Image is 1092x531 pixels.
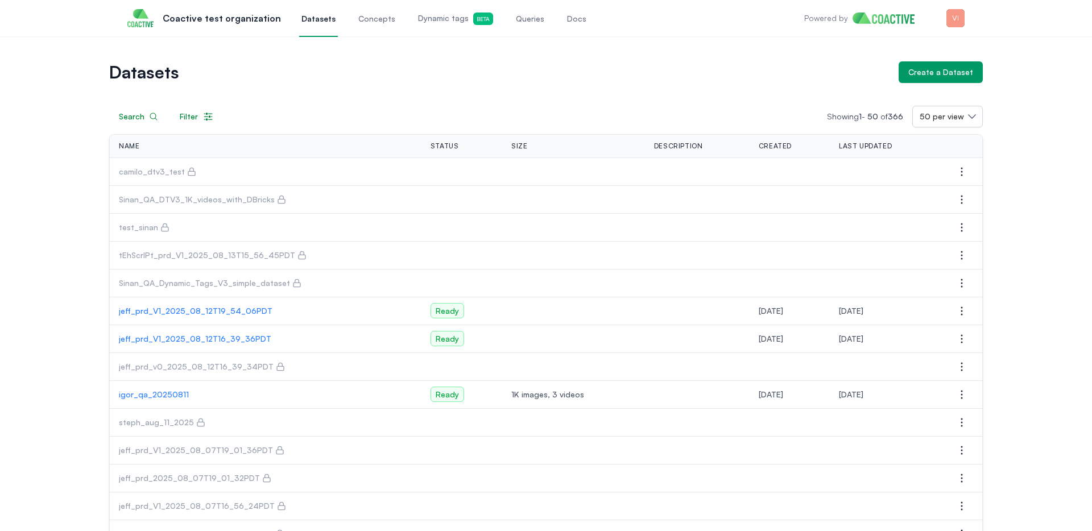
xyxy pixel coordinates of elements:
td: hidden value [830,464,941,492]
span: Wednesday, August 13, 2025 at 2:54:07 AM UTC [839,306,863,316]
span: Tuesday, August 12, 2025 at 11:39:37 PM UTC [759,334,783,343]
td: hidden value [750,186,830,214]
span: Name [119,142,139,151]
p: Coactive test organization [163,11,281,25]
td: hidden value [830,353,941,381]
span: Datasets [301,13,336,24]
td: hidden value [645,158,750,186]
td: hidden value [645,464,750,492]
td: hidden value [421,409,502,437]
a: igor_qa_20250811 [119,389,412,400]
td: hidden value [750,409,830,437]
span: Wednesday, August 13, 2025 at 2:54:07 AM UTC [759,306,783,316]
span: 50 [867,111,878,121]
p: jeff_prd_v0_2025_08_12T16_39_34PDT [119,361,274,372]
td: hidden value [830,409,941,437]
td: hidden value [421,214,502,242]
td: hidden value [502,214,644,242]
td: hidden value [645,269,750,297]
span: Beta [473,13,493,25]
td: hidden value [645,492,750,520]
span: Status [431,142,459,151]
p: jeff_prd_V1_2025_08_07T19_01_36PDT [119,445,273,456]
td: hidden value [645,353,750,381]
span: Size [511,142,527,151]
td: hidden value [645,242,750,269]
span: Tuesday, August 12, 2025 at 11:39:37 PM UTC [839,334,863,343]
td: hidden value [645,214,750,242]
p: camilo_dtv3_test [119,166,185,177]
span: 366 [888,111,903,121]
span: Concepts [358,13,395,24]
button: Create a Dataset [899,61,983,83]
p: Sinan_QA_DTV3_1K_videos_with_DBricks [119,194,275,205]
div: Search [119,111,158,122]
span: Description [654,142,703,151]
td: hidden value [830,186,941,214]
td: hidden value [750,353,830,381]
p: jeff_prd_2025_08_07T19_01_32PDT [119,472,260,484]
p: test_sinan [119,222,158,233]
p: Showing - [827,111,912,122]
td: hidden value [830,492,941,520]
div: Filter [180,111,214,122]
td: hidden value [502,186,644,214]
span: Ready [431,387,464,402]
img: Menu for the logged in user [946,9,965,27]
td: hidden value [502,269,644,297]
span: Monday, August 11, 2025 at 11:46:19 PM UTC [759,389,783,399]
td: hidden value [421,437,502,464]
td: hidden value [750,437,830,464]
td: hidden value [421,186,502,214]
span: of [880,111,903,121]
span: Dynamic tags [418,13,493,25]
span: Monday, August 11, 2025 at 11:48:57 PM UTC [839,389,863,399]
span: Queries [516,13,544,24]
td: hidden value [421,492,502,520]
td: hidden value [830,214,941,242]
td: hidden value [502,464,644,492]
td: hidden value [502,409,644,437]
td: hidden value [421,353,502,381]
td: hidden value [502,242,644,269]
span: 1K images, 3 videos [511,389,635,400]
td: hidden value [502,158,644,186]
a: jeff_prd_V1_2025_08_12T16_39_36PDT [119,333,412,345]
p: steph_aug_11_2025 [119,417,194,428]
button: 50 per view [912,106,983,127]
td: hidden value [421,242,502,269]
span: Last Updated [839,142,892,151]
span: Created [759,142,792,151]
td: hidden value [830,242,941,269]
img: Coactive test organization [127,9,154,27]
p: Sinan_QA_Dynamic_Tags_V3_simple_dataset [119,277,290,289]
span: 1 [859,111,862,121]
td: hidden value [750,214,830,242]
span: Ready [431,303,464,318]
td: hidden value [830,269,941,297]
div: Create a Dataset [908,67,973,78]
td: hidden value [645,186,750,214]
button: Filter [170,106,224,127]
img: Home [853,13,924,24]
td: hidden value [750,242,830,269]
td: hidden value [421,158,502,186]
td: hidden value [421,464,502,492]
span: 50 per view [920,111,964,122]
td: hidden value [421,269,502,297]
p: tEhScrIPt_prd_V1_2025_08_13T15_56_45PDT [119,250,295,261]
td: hidden value [502,437,644,464]
td: hidden value [750,464,830,492]
td: hidden value [645,437,750,464]
span: Ready [431,331,464,346]
td: hidden value [502,492,644,520]
a: jeff_prd_V1_2025_08_12T19_54_06PDT [119,305,412,317]
td: hidden value [750,269,830,297]
td: hidden value [830,158,941,186]
td: hidden value [750,492,830,520]
p: jeff_prd_V1_2025_08_07T16_56_24PDT [119,500,275,512]
td: hidden value [645,409,750,437]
